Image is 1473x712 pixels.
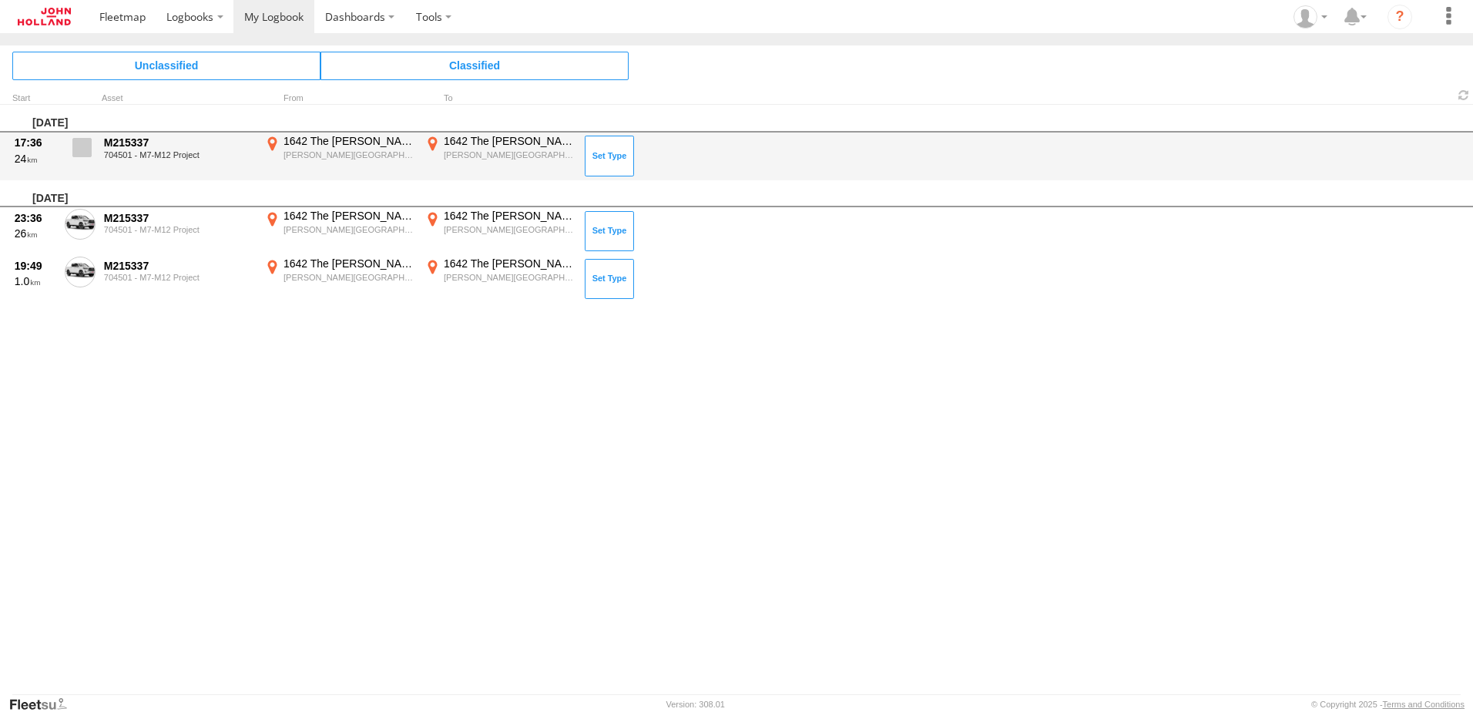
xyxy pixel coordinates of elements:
div: Click to Sort [12,95,59,102]
label: Click to View Event Location [262,209,416,254]
div: 1642 The [PERSON_NAME] Dr [444,134,574,148]
div: M215337 [104,136,253,149]
div: Version: 308.01 [666,700,725,709]
div: To [422,95,576,102]
div: 1642 The [PERSON_NAME] Dr [284,257,414,270]
div: © Copyright 2025 - [1311,700,1465,709]
a: Return to Dashboard [4,4,85,29]
label: Click to View Event Location [422,134,576,179]
div: 704501 - M7-M12 Project [104,150,253,160]
button: Click to Set [585,136,634,176]
div: 26 [15,227,56,240]
div: M215337 [104,259,253,273]
label: Click to View Event Location [422,209,576,254]
button: Click to Set [585,211,634,251]
label: Click to View Event Location [422,257,576,301]
span: Click to view Classified Trips [320,52,629,79]
div: 19:49 [15,259,56,273]
div: [PERSON_NAME][GEOGRAPHIC_DATA],[GEOGRAPHIC_DATA] [444,272,574,283]
div: M215337 [104,211,253,225]
div: 24 [15,152,56,166]
div: [PERSON_NAME][GEOGRAPHIC_DATA],[GEOGRAPHIC_DATA] [284,272,414,283]
div: 1642 The [PERSON_NAME] Dr [444,257,574,270]
img: jhg-logo.svg [18,8,71,25]
div: 704501 - M7-M12 Project [104,273,253,282]
a: Terms and Conditions [1383,700,1465,709]
div: 17:36 [15,136,56,149]
div: 1642 The [PERSON_NAME] Dr [444,209,574,223]
div: Callum Conneely [1288,5,1333,29]
div: 1.0 [15,274,56,288]
div: [PERSON_NAME][GEOGRAPHIC_DATA],[GEOGRAPHIC_DATA] [284,149,414,160]
div: [PERSON_NAME][GEOGRAPHIC_DATA],[GEOGRAPHIC_DATA] [444,224,574,235]
label: Click to View Event Location [262,257,416,301]
button: Click to Set [585,259,634,299]
div: 1642 The [PERSON_NAME] Dr [284,134,414,148]
div: From [262,95,416,102]
div: 23:36 [15,211,56,225]
div: 1642 The [PERSON_NAME] Dr [284,209,414,223]
i: ? [1387,5,1412,29]
div: [PERSON_NAME][GEOGRAPHIC_DATA],[GEOGRAPHIC_DATA] [284,224,414,235]
span: Click to view Unclassified Trips [12,52,320,79]
label: Click to View Event Location [262,134,416,179]
span: Refresh [1455,88,1473,102]
div: [PERSON_NAME][GEOGRAPHIC_DATA],[GEOGRAPHIC_DATA] [444,149,574,160]
div: 704501 - M7-M12 Project [104,225,253,234]
a: Visit our Website [8,697,79,712]
div: Asset [102,95,256,102]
